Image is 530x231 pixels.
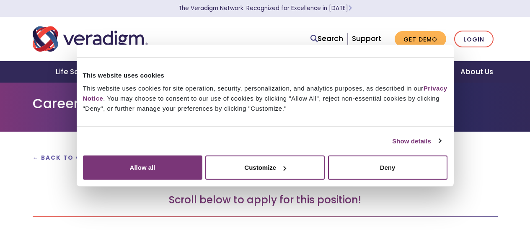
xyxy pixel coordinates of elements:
[328,156,447,180] button: Deny
[348,4,352,12] span: Learn More
[205,156,325,180] button: Customize
[178,4,352,12] a: The Veradigm Network: Recognized for Excellence in [DATE]Learn More
[33,96,498,112] h1: Careers
[83,85,447,102] a: Privacy Notice
[454,31,494,48] a: Login
[33,194,498,206] h3: Scroll below to apply for this position!
[46,61,115,83] a: Life Sciences
[450,61,503,83] a: About Us
[33,25,148,53] img: Veradigm logo
[352,34,381,44] a: Support
[83,70,447,80] div: This website uses cookies
[33,170,498,184] h2: Together, let's transform health insightfully
[83,156,202,180] button: Allow all
[392,136,441,146] a: Show details
[310,33,343,44] a: Search
[395,31,446,47] a: Get Demo
[33,154,138,162] a: ← Back to Open Positions
[83,83,447,114] div: This website uses cookies for site operation, security, personalization, and analytics purposes, ...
